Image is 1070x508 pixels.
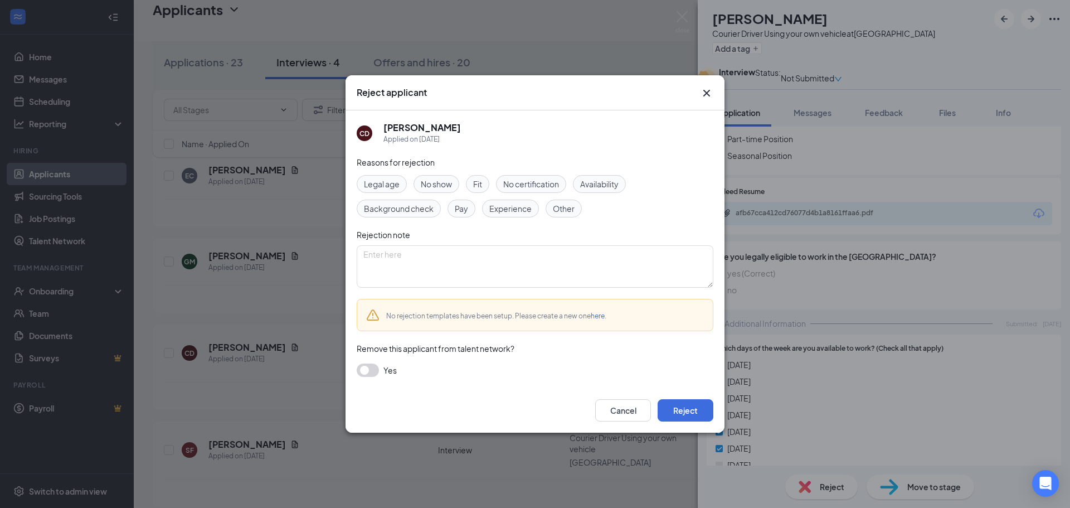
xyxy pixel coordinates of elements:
[658,399,713,422] button: Reject
[383,134,461,145] div: Applied on [DATE]
[700,86,713,100] svg: Cross
[383,364,397,377] span: Yes
[357,86,427,99] h3: Reject applicant
[421,178,452,190] span: No show
[473,178,482,190] span: Fit
[366,308,380,322] svg: Warning
[357,343,514,354] span: Remove this applicant from talent network?
[455,202,468,215] span: Pay
[1032,470,1059,497] div: Open Intercom Messenger
[700,86,713,100] button: Close
[364,178,400,190] span: Legal age
[503,178,559,190] span: No certification
[357,230,410,240] span: Rejection note
[364,202,434,215] span: Background check
[553,202,575,215] span: Other
[489,202,532,215] span: Experience
[580,178,619,190] span: Availability
[595,399,651,422] button: Cancel
[357,157,435,167] span: Reasons for rejection
[383,122,461,134] h5: [PERSON_NAME]
[359,129,369,138] div: CD
[386,312,606,320] span: No rejection templates have been setup. Please create a new one .
[591,312,605,320] a: here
